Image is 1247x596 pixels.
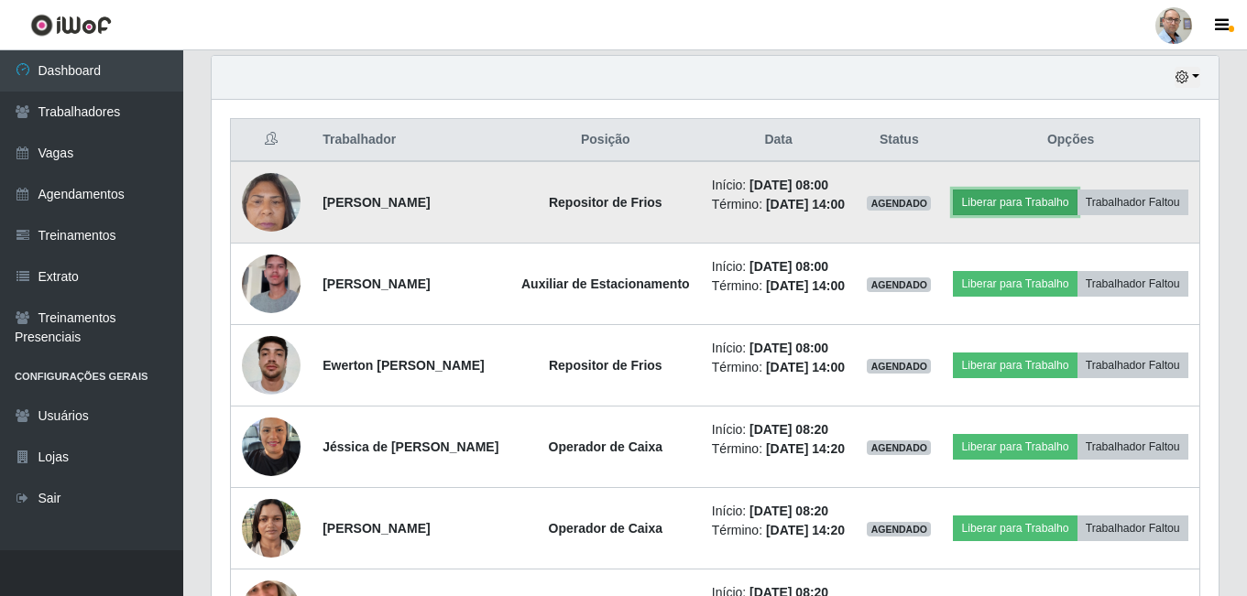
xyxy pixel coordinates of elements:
time: [DATE] 08:20 [749,422,828,437]
time: [DATE] 14:00 [766,278,845,293]
li: Término: [712,521,846,540]
span: AGENDADO [867,196,931,211]
button: Trabalhador Faltou [1077,434,1188,460]
strong: [PERSON_NAME] [323,521,430,536]
th: Data [701,119,857,162]
time: [DATE] 14:20 [766,441,845,456]
img: 1740068421088.jpeg [242,232,301,336]
li: Início: [712,176,846,195]
strong: Operador de Caixa [549,439,663,454]
li: Término: [712,439,846,459]
strong: [PERSON_NAME] [323,195,430,210]
time: [DATE] 14:00 [766,197,845,211]
strong: Repositor de Frios [549,358,662,373]
img: 1741968469890.jpeg [242,326,301,404]
span: AGENDADO [867,277,931,292]
time: [DATE] 14:20 [766,523,845,537]
th: Status [856,119,942,162]
time: [DATE] 08:20 [749,504,828,518]
time: [DATE] 08:00 [749,259,828,274]
strong: Repositor de Frios [549,195,662,210]
strong: Operador de Caixa [549,521,663,536]
li: Início: [712,257,846,276]
li: Término: [712,358,846,377]
strong: [PERSON_NAME] [323,276,430,291]
button: Liberar para Trabalho [953,271,1077,297]
li: Término: [712,276,846,296]
img: CoreUI Logo [30,14,112,37]
li: Início: [712,420,846,439]
span: AGENDADO [867,522,931,536]
img: 1720809249319.jpeg [242,489,301,567]
span: AGENDADO [867,440,931,455]
time: [DATE] 08:00 [749,341,828,355]
time: [DATE] 08:00 [749,178,828,192]
li: Término: [712,195,846,214]
li: Início: [712,502,846,521]
span: AGENDADO [867,359,931,374]
button: Trabalhador Faltou [1077,515,1188,541]
img: 1706817877089.jpeg [242,163,301,241]
strong: Jéssica de [PERSON_NAME] [323,439,498,454]
th: Opções [942,119,1199,162]
img: 1725909093018.jpeg [242,407,301,485]
button: Trabalhador Faltou [1077,271,1188,297]
th: Trabalhador [312,119,510,162]
th: Posição [510,119,701,162]
button: Liberar para Trabalho [953,352,1077,378]
li: Início: [712,339,846,358]
button: Liberar para Trabalho [953,515,1077,541]
strong: Ewerton [PERSON_NAME] [323,358,485,373]
button: Trabalhador Faltou [1077,352,1188,378]
button: Trabalhador Faltou [1077,190,1188,215]
button: Liberar para Trabalho [953,434,1077,460]
button: Liberar para Trabalho [953,190,1077,215]
strong: Auxiliar de Estacionamento [521,276,690,291]
time: [DATE] 14:00 [766,360,845,374]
